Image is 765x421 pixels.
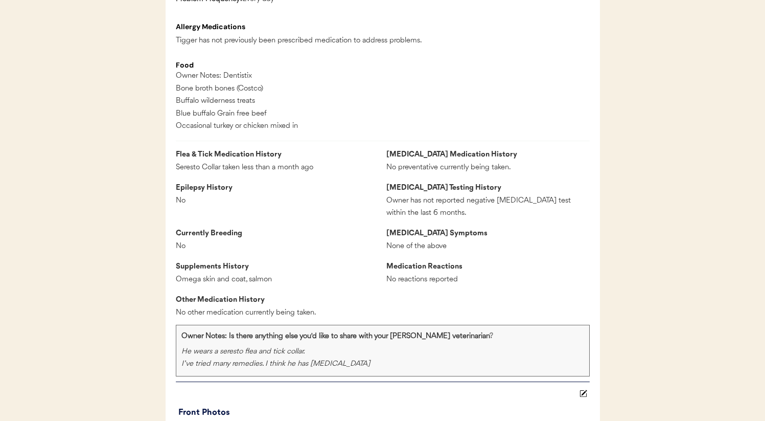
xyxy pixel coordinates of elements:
div: Tigger has not previously been prescribed medication to address problems. [176,35,422,48]
div: None of the above [386,240,476,253]
div: Supplements History [176,261,265,274]
div: Owner has not reported negative [MEDICAL_DATA] test within the last 6 months. [386,195,590,220]
div: Front Photos [178,406,590,420]
strong: Allergy Medications [176,22,245,31]
strong: Epilepsy History [176,184,233,192]
strong: Food [176,60,194,70]
div: Owner Notes: Dentistix Bone broth bones (Costco) Buffalo wilderness treats Blue buffalo Grain fre... [176,70,298,133]
div: Medication Reactions [386,261,476,274]
div: Flea & Tick Medication History [176,149,282,162]
div: No other medication currently being taken. [176,307,316,320]
div: Omega skin and coat, salmon [176,274,272,286]
div: No [176,195,265,208]
div: No [176,240,265,253]
strong: Owner Notes: Is there anything else you'd like to share with your [PERSON_NAME] veterinarian? [181,333,493,340]
em: He wears a seresto flea and tick collar. I’ve tried many remedies. I think he has [MEDICAL_DATA] [181,348,370,368]
div: [MEDICAL_DATA] Testing History [386,182,590,195]
div: No preventative currently being taken. [386,162,511,174]
div: [MEDICAL_DATA] Medication History [386,149,517,162]
div: [MEDICAL_DATA] Symptoms [386,228,488,240]
div: Other Medication History [176,294,265,307]
div: No reactions reported [386,274,476,286]
div: Seresto Collar taken less than a month ago [176,162,313,174]
div: Currently Breeding [176,228,265,240]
